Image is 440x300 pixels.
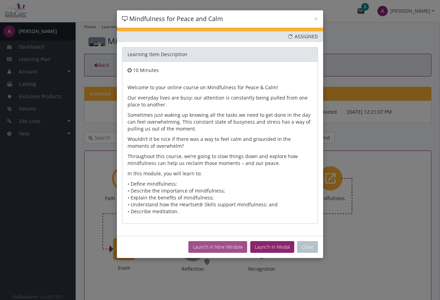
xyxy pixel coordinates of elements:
p: Sometimes just waking up knowing all the tasks we need to get done in the day can feel overwhelmi... [128,112,312,132]
p: Welcome to your online course on Mindfulness for Peace & Calm! [128,84,312,91]
button: × [314,15,318,22]
button: Close [297,241,318,253]
button: Launch in Modal [250,241,294,253]
p: In this module, you will learn to: [128,170,312,177]
span: Assigned [288,33,318,40]
p: Our everyday lives are busy; our attention is constantly being pulled from one place to another. [128,94,312,108]
button: Launch in New Window [188,241,247,253]
p: Throughout this course, we’re going to slow things down and explore how mindfulness can help us r... [128,153,312,167]
span: 10 Minutes [133,67,159,73]
p: Wouldn’t it be nice if there was a way to feel calm and grounded in the moments of overwhelm? [128,136,312,149]
div: Learning Item Description [122,47,318,61]
p: • Define mindfulness; • Describe the importance of mindfulness; • Explain the benefits of mindful... [128,180,312,215]
span: Mindfulness for Peace and Calm [129,14,223,23]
